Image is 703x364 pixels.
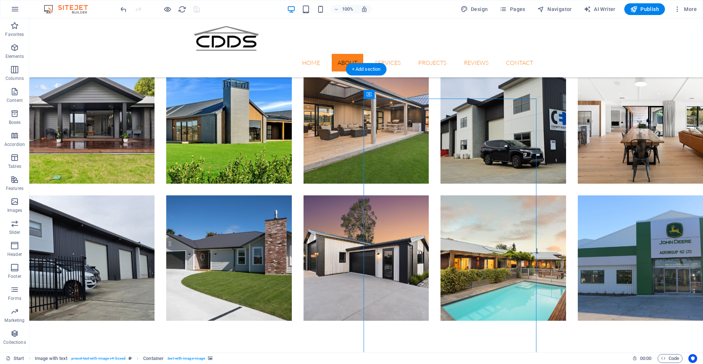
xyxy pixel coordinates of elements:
p: Elements [5,54,24,59]
a: Click to cancel selection. Double-click to open Pages [6,354,24,363]
button: AI Writer [581,3,618,15]
p: Slider [9,229,21,235]
span: . preset-text-with-image-v4-boxed [70,354,126,363]
p: Columns [5,76,24,81]
p: Features [6,185,23,191]
p: Forms [8,295,21,301]
button: Usercentrics [688,354,697,363]
p: Header [7,251,22,257]
p: Images [7,207,22,213]
nav: breadcrumb [35,354,213,363]
i: This element is a customizable preset [129,356,132,360]
p: Marketing [4,317,25,323]
p: Content [7,98,23,103]
p: Footer [8,273,21,279]
p: Accordion [4,141,25,147]
span: Navigator [537,5,572,13]
i: On resize automatically adjust zoom level to fit chosen device. [361,6,368,12]
span: : [645,356,646,361]
span: Pages [499,5,525,13]
div: Design (Ctrl+Alt+Y) [458,3,491,15]
button: undo [119,5,128,14]
span: Publish [630,5,659,13]
button: Publish [624,3,665,15]
button: Pages [496,3,528,15]
button: More [671,3,700,15]
button: Design [458,3,491,15]
i: This element contains a background [208,356,212,360]
img: Editor Logo [42,5,97,14]
p: Favorites [5,32,24,37]
div: + Add section [346,63,387,76]
button: 100% [331,5,357,14]
span: . text-with-image-image [167,354,205,363]
span: AI Writer [584,5,615,13]
span: More [674,5,697,13]
i: Undo: Change recipient (Ctrl+Z) [119,5,128,14]
i: Reload page [178,5,186,14]
button: Navigator [534,3,575,15]
button: reload [178,5,186,14]
p: Boxes [9,120,21,125]
p: Collections [3,339,26,345]
h6: 100% [342,5,354,14]
span: Click to select. Double-click to edit [35,354,67,363]
span: Design [461,5,488,13]
span: Click to select. Double-click to edit [143,354,164,363]
button: Code [658,354,682,363]
span: Code [661,354,679,363]
p: Tables [8,163,21,169]
span: 00 00 [640,354,651,363]
h6: Session time [632,354,652,363]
